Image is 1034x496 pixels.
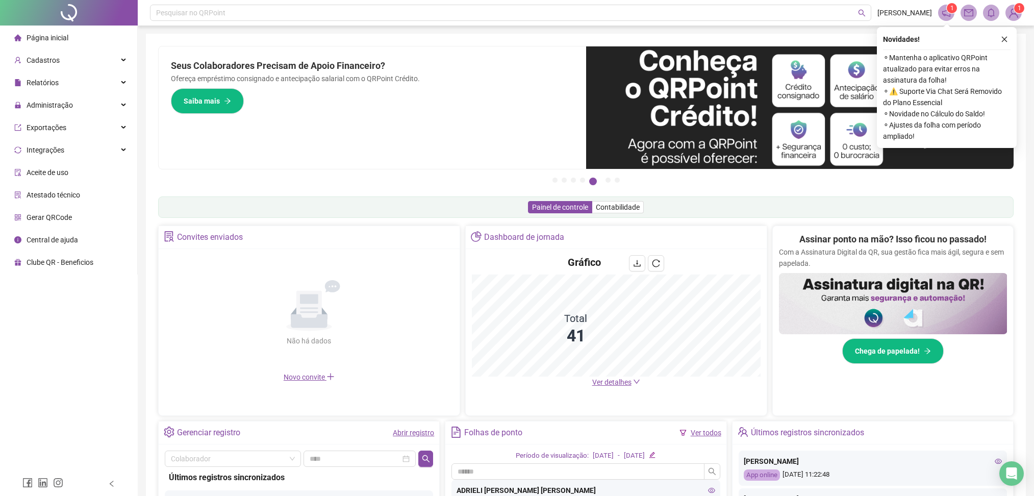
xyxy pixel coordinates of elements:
[184,95,220,107] span: Saiba mais
[652,259,660,267] span: reload
[950,5,954,12] span: 1
[691,429,721,437] a: Ver todos
[38,478,48,488] span: linkedin
[883,52,1011,86] span: ⚬ Mantenha o aplicativo QRPoint atualizado para evitar erros na assinatura da folha!
[708,467,716,476] span: search
[858,9,866,17] span: search
[27,79,59,87] span: Relatórios
[744,456,1002,467] div: [PERSON_NAME]
[164,427,174,437] span: setting
[883,108,1011,119] span: ⚬ Novidade no Cálculo do Saldo!
[883,119,1011,142] span: ⚬ Ajustes da folha com período ampliado!
[679,429,687,436] span: filter
[855,345,920,357] span: Chega de papelada!
[568,255,601,269] h4: Gráfico
[14,34,21,41] span: home
[618,451,620,461] div: -
[27,236,78,244] span: Central de ajuda
[171,59,574,73] h2: Seus Colaboradores Precisam de Apoio Financeiro?
[516,451,589,461] div: Período de visualização:
[744,469,1002,481] div: [DATE] 11:22:48
[27,101,73,109] span: Administração
[738,427,748,437] span: team
[464,424,522,441] div: Folhas de ponto
[964,8,973,17] span: mail
[562,178,567,183] button: 2
[171,88,244,114] button: Saiba mais
[593,451,614,461] div: [DATE]
[53,478,63,488] span: instagram
[624,451,645,461] div: [DATE]
[947,3,957,13] sup: 1
[22,478,33,488] span: facebook
[14,146,21,154] span: sync
[457,485,715,496] div: ADRIELI [PERSON_NAME] [PERSON_NAME]
[14,102,21,109] span: lock
[14,57,21,64] span: user-add
[14,214,21,221] span: qrcode
[224,97,231,105] span: arrow-right
[450,427,461,437] span: file-text
[471,231,482,242] span: pie-chart
[779,273,1007,334] img: banner%2F02c71560-61a6-44d4-94b9-c8ab97240462.png
[1001,36,1008,43] span: close
[1006,5,1021,20] img: 78113
[744,469,780,481] div: App online
[14,236,21,243] span: info-circle
[589,178,597,185] button: 5
[1018,5,1021,12] span: 1
[177,229,243,246] div: Convites enviados
[27,34,68,42] span: Página inicial
[606,178,611,183] button: 6
[27,56,60,64] span: Cadastros
[649,452,655,458] span: edit
[14,191,21,199] span: solution
[779,246,1007,269] p: Com a Assinatura Digital da QR, sua gestão fica mais ágil, segura e sem papelada.
[751,424,864,441] div: Últimos registros sincronizados
[592,378,632,386] span: Ver detalhes
[942,8,951,17] span: notification
[14,124,21,131] span: export
[484,229,564,246] div: Dashboard de jornada
[633,378,640,385] span: down
[14,79,21,86] span: file
[326,373,335,381] span: plus
[1014,3,1024,13] sup: Atualize o seu contato no menu Meus Dados
[999,461,1024,486] div: Open Intercom Messenger
[580,178,585,183] button: 4
[586,46,1014,169] img: banner%2F11e687cd-1386-4cbd-b13b-7bd81425532d.png
[14,259,21,266] span: gift
[877,7,932,18] span: [PERSON_NAME]
[883,86,1011,108] span: ⚬ ⚠️ Suporte Via Chat Será Removido do Plano Essencial
[262,335,356,346] div: Não há dados
[27,146,64,154] span: Integrações
[799,232,987,246] h2: Assinar ponto na mão? Isso ficou no passado!
[393,429,434,437] a: Abrir registro
[27,258,93,266] span: Clube QR - Beneficios
[708,487,715,494] span: eye
[177,424,240,441] div: Gerenciar registro
[27,123,66,132] span: Exportações
[422,455,430,463] span: search
[842,338,944,364] button: Chega de papelada!
[924,348,931,355] span: arrow-right
[552,178,558,183] button: 1
[27,191,80,199] span: Atestado técnico
[633,259,641,267] span: download
[596,203,640,211] span: Contabilidade
[27,213,72,221] span: Gerar QRCode
[14,169,21,176] span: audit
[883,34,920,45] span: Novidades !
[169,471,429,484] div: Últimos registros sincronizados
[615,178,620,183] button: 7
[592,378,640,386] a: Ver detalhes down
[284,373,335,381] span: Novo convite
[532,203,588,211] span: Painel de controle
[995,458,1002,465] span: eye
[108,480,115,487] span: left
[27,168,68,177] span: Aceite de uso
[987,8,996,17] span: bell
[571,178,576,183] button: 3
[171,73,574,84] p: Ofereça empréstimo consignado e antecipação salarial com o QRPoint Crédito.
[164,231,174,242] span: solution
